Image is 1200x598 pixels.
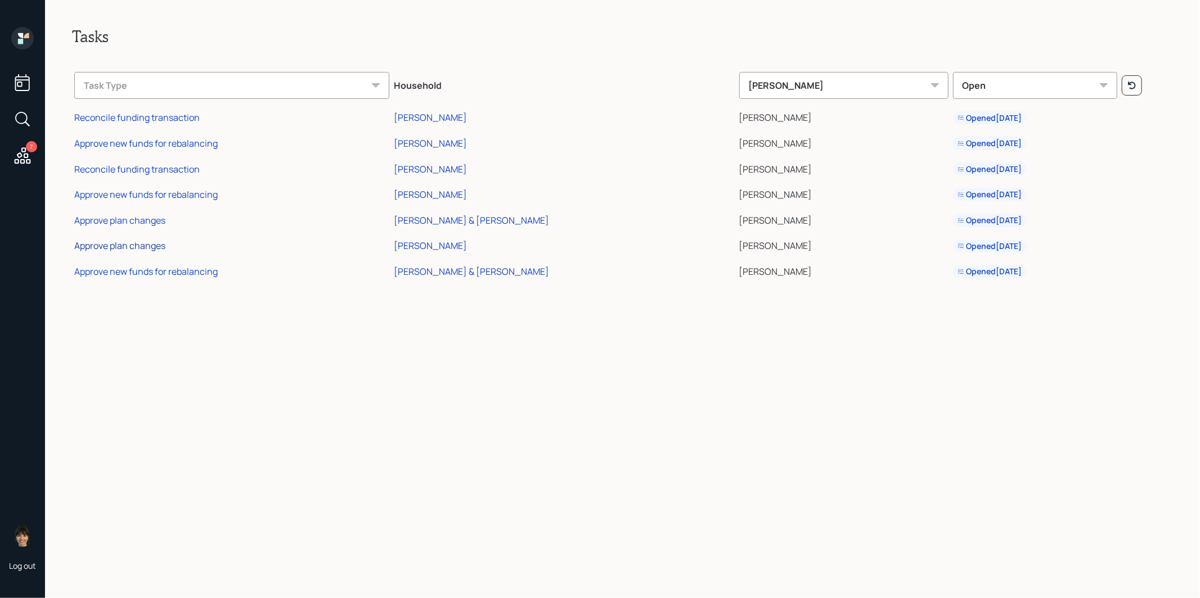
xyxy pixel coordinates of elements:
div: Approve new funds for rebalancing [74,265,218,278]
div: Opened [DATE] [958,164,1022,175]
td: [PERSON_NAME] [737,103,951,129]
div: Task Type [74,72,389,99]
div: [PERSON_NAME] & [PERSON_NAME] [394,214,549,226]
div: Reconcile funding transaction [74,111,200,124]
div: [PERSON_NAME] [394,163,467,175]
div: 7 [26,141,37,152]
div: Opened [DATE] [958,215,1022,226]
div: Approve plan changes [74,239,165,252]
div: Opened [DATE] [958,266,1022,277]
div: Approve new funds for rebalancing [74,137,218,149]
div: [PERSON_NAME] [394,188,467,201]
div: Opened [DATE] [958,112,1022,124]
div: Approve plan changes [74,214,165,226]
td: [PERSON_NAME] [737,232,951,257]
div: Opened [DATE] [958,189,1022,200]
th: Household [392,64,736,103]
div: Open [953,72,1117,99]
div: Opened [DATE] [958,138,1022,149]
div: [PERSON_NAME] [394,137,467,149]
div: Log out [9,560,36,571]
td: [PERSON_NAME] [737,206,951,232]
div: [PERSON_NAME] [394,239,467,252]
div: Opened [DATE] [958,241,1022,252]
div: Reconcile funding transaction [74,163,200,175]
td: [PERSON_NAME] [737,180,951,206]
img: treva-nostdahl-headshot.png [11,524,34,547]
div: [PERSON_NAME] [394,111,467,124]
td: [PERSON_NAME] [737,257,951,283]
div: Approve new funds for rebalancing [74,188,218,201]
h2: Tasks [72,27,1173,46]
td: [PERSON_NAME] [737,129,951,155]
td: [PERSON_NAME] [737,155,951,180]
div: [PERSON_NAME] & [PERSON_NAME] [394,265,549,278]
div: [PERSON_NAME] [739,72,949,99]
